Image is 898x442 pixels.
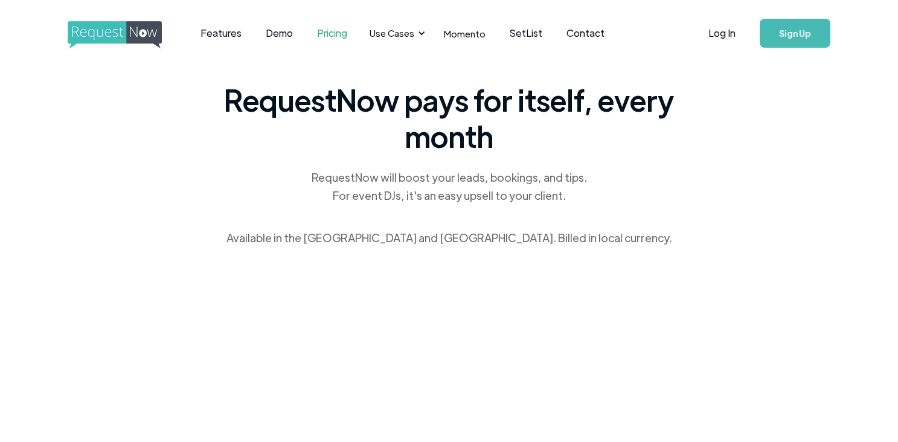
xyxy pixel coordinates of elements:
div: Use Cases [370,27,414,40]
a: Features [188,14,254,52]
a: Pricing [305,14,359,52]
div: RequestNow will boost your leads, bookings, and tips. For event DJs, it's an easy upsell to your ... [310,168,588,205]
div: Available in the [GEOGRAPHIC_DATA] and [GEOGRAPHIC_DATA]. Billed in local currency. [226,229,672,247]
a: Contact [554,14,617,52]
a: Demo [254,14,305,52]
a: home [68,21,158,45]
a: Sign Up [760,19,830,48]
a: Log In [696,12,748,54]
span: RequestNow pays for itself, every month [220,82,679,154]
a: Momento [432,16,498,51]
a: SetList [498,14,554,52]
div: Use Cases [362,14,429,52]
img: requestnow logo [68,21,184,49]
